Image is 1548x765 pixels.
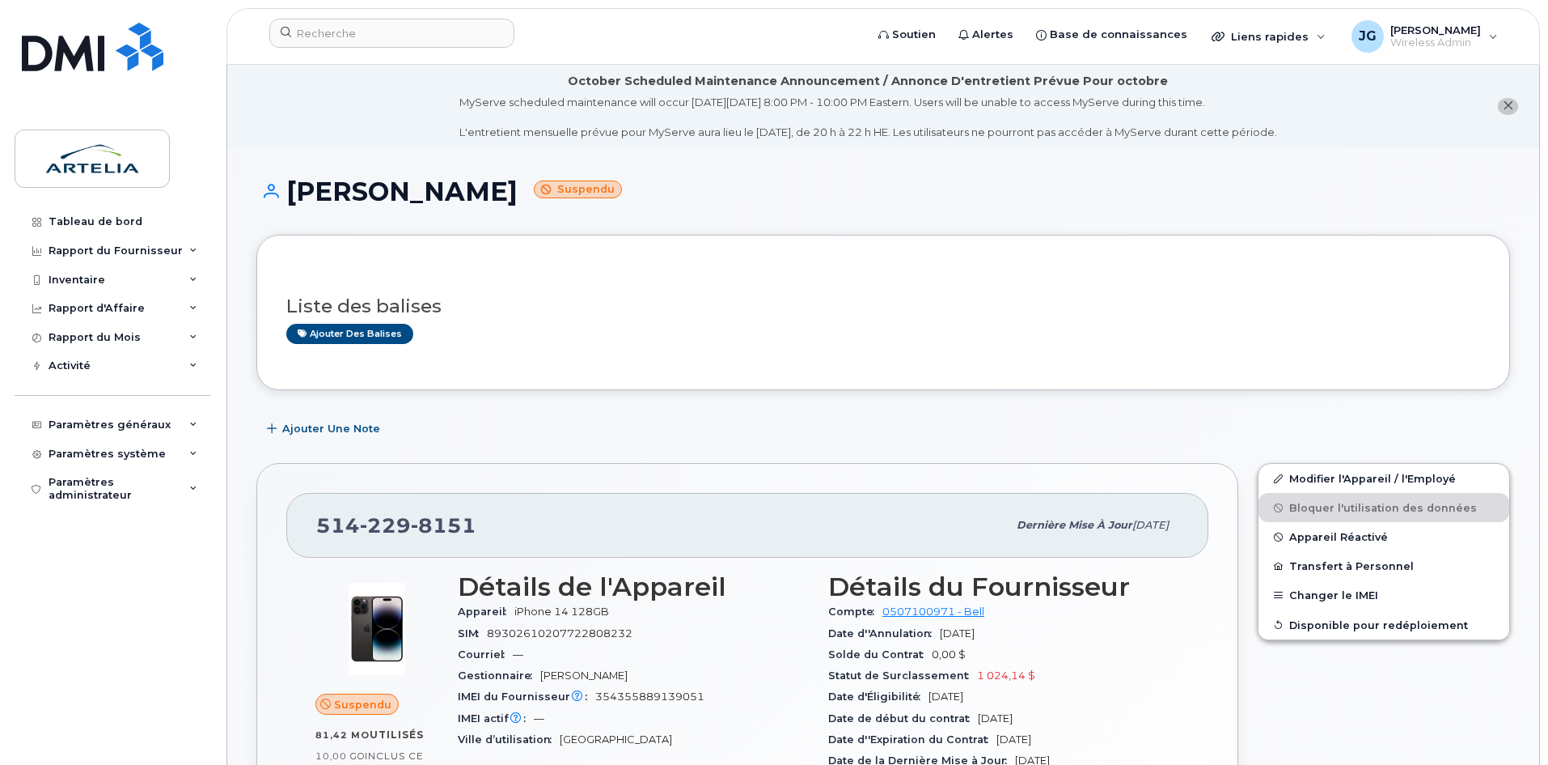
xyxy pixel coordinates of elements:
[595,691,704,703] span: 354355889139051
[256,177,1510,206] h1: [PERSON_NAME]
[1258,522,1509,551] button: Appareil Réactivé
[458,606,514,618] span: Appareil
[286,296,1480,317] h3: Liste des balises
[534,712,544,725] span: —
[282,421,380,436] span: Ajouter une Note
[458,733,560,746] span: Ville d’utilisation
[315,750,365,762] span: 10,00 Go
[1258,464,1509,493] a: Modifier l'Appareil / l'Employé
[1258,610,1509,640] button: Disponible pour redéploiement
[370,729,424,741] span: utilisés
[1258,580,1509,610] button: Changer le IMEI
[360,513,411,538] span: 229
[1258,551,1509,580] button: Transfert à Personnel
[1258,493,1509,522] button: Bloquer l'utilisation des données
[487,627,632,640] span: 89302610207722808232
[458,572,809,601] h3: Détails de l'Appareil
[459,95,1277,140] div: MyServe scheduled maintenance will occur [DATE][DATE] 8:00 PM - 10:00 PM Eastern. Users will be u...
[458,648,513,661] span: Courriel
[560,733,672,746] span: [GEOGRAPHIC_DATA]
[1132,519,1169,531] span: [DATE]
[828,572,1179,601] h3: Détails du Fournisseur
[316,513,476,538] span: 514
[1498,98,1518,115] button: close notification
[996,733,1031,746] span: [DATE]
[334,697,391,712] span: Suspendu
[828,669,977,682] span: Statut de Surclassement
[315,729,370,741] span: 81,42 Mo
[932,648,966,661] span: 0,00 $
[940,627,975,640] span: [DATE]
[411,513,476,538] span: 8151
[256,414,394,444] button: Ajouter une Note
[977,669,1035,682] span: 1 024,14 $
[1289,531,1388,543] span: Appareil Réactivé
[828,627,940,640] span: Date d''Annulation
[928,691,963,703] span: [DATE]
[534,181,622,199] small: Suspendu
[328,580,425,678] img: image20231002-3703462-njx0qo.jpeg
[1017,519,1132,531] span: Dernière mise à jour
[513,648,523,661] span: —
[828,606,882,618] span: Compte
[458,712,534,725] span: IMEI actif
[828,712,978,725] span: Date de début du contrat
[540,669,628,682] span: [PERSON_NAME]
[568,73,1168,90] div: October Scheduled Maintenance Announcement / Annonce D'entretient Prévue Pour octobre
[1289,618,1468,631] span: Disponible pour redéploiement
[882,606,984,618] a: 0507100971 - Bell
[828,733,996,746] span: Date d''Expiration du Contrat
[828,691,928,703] span: Date d'Éligibilité
[286,324,413,344] a: Ajouter des balises
[828,648,932,661] span: Solde du Contrat
[514,606,609,618] span: iPhone 14 128GB
[458,669,540,682] span: Gestionnaire
[978,712,1013,725] span: [DATE]
[458,627,487,640] span: SIM
[458,691,595,703] span: IMEI du Fournisseur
